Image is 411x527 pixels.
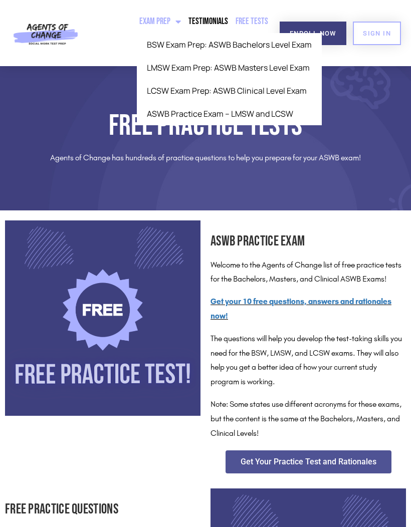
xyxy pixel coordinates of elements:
[5,151,406,165] p: Agents of Change has hundreds of practice questions to help you prepare for your ASWB exam!
[137,79,322,102] a: LCSW Exam Prep: ASWB Clinical Level Exam
[137,33,322,56] a: BSW Exam Prep: ASWB Bachelors Level Exam
[353,22,401,45] a: SIGN IN
[137,33,322,125] ul: Exam Prep
[211,297,391,321] a: Get your 10 free questions, answers and rationales now!
[137,56,322,79] a: LMSW Exam Prep: ASWB Masters Level Exam
[137,10,183,33] a: Exam Prep
[211,332,406,389] p: The questions will help you develop the test-taking skills you need for the BSW, LMSW, and LCSW e...
[233,10,271,33] a: Free Tests
[241,458,376,466] span: Get Your Practice Test and Rationales
[290,30,336,37] span: Enroll Now
[211,230,406,253] h2: ASWB Practice Exam
[137,102,322,125] a: ASWB Practice Exam – LMSW and LCSW
[211,258,406,287] p: Welcome to the Agents of Change list of free practice tests for the Bachelors, Masters, and Clini...
[5,111,406,141] h1: Free Practice Tests
[88,10,272,56] nav: Menu
[280,22,346,45] a: Enroll Now
[5,498,200,521] h2: Free Practice Questions
[363,30,391,37] span: SIGN IN
[226,450,391,473] a: Get Your Practice Test and Rationales
[211,397,406,440] p: Note: Some states use different acronyms for these exams, but the content is the same at the Bach...
[186,10,231,33] a: Testimonials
